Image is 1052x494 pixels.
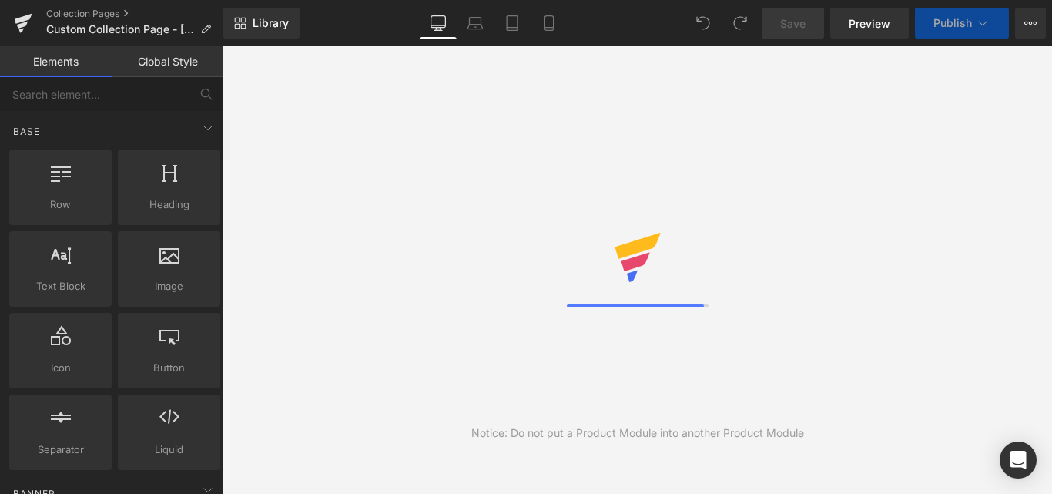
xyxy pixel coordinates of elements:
[457,8,494,39] a: Laptop
[688,8,719,39] button: Undo
[531,8,568,39] a: Mobile
[122,278,216,294] span: Image
[122,360,216,376] span: Button
[122,442,216,458] span: Liquid
[494,8,531,39] a: Tablet
[849,15,890,32] span: Preview
[112,46,223,77] a: Global Style
[780,15,806,32] span: Save
[725,8,755,39] button: Redo
[471,425,804,442] div: Notice: Do not put a Product Module into another Product Module
[46,23,194,35] span: Custom Collection Page - [DATE] 15:21:41
[46,8,223,20] a: Collection Pages
[1000,442,1037,479] div: Open Intercom Messenger
[14,360,107,376] span: Icon
[1015,8,1046,39] button: More
[915,8,1009,39] button: Publish
[14,442,107,458] span: Separator
[830,8,909,39] a: Preview
[420,8,457,39] a: Desktop
[223,8,300,39] a: New Library
[14,197,107,213] span: Row
[14,278,107,294] span: Text Block
[12,124,42,139] span: Base
[122,197,216,213] span: Heading
[933,17,972,29] span: Publish
[253,16,289,30] span: Library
